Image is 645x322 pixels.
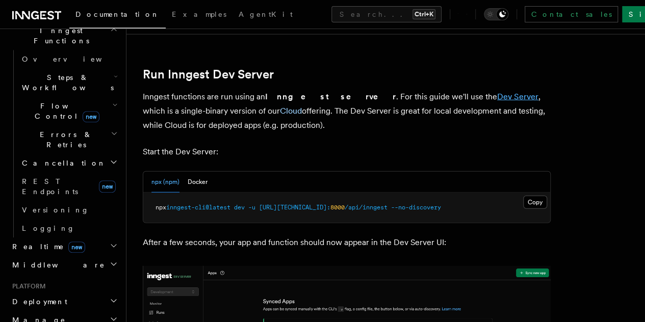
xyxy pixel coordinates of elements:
span: Documentation [75,10,160,18]
button: Flow Controlnew [18,97,120,125]
a: Run Inngest Dev Server [143,67,274,82]
span: new [68,242,85,253]
span: Steps & Workflows [18,72,114,93]
button: Steps & Workflows [18,68,120,97]
a: AgentKit [233,3,299,28]
span: Errors & Retries [18,129,111,150]
button: Inngest Functions [8,21,120,50]
strong: Inngest server [265,92,396,101]
span: npx [156,204,166,211]
button: Docker [188,172,208,193]
span: dev [234,204,245,211]
kbd: Ctrl+K [412,9,435,19]
button: npx (npm) [151,172,179,193]
a: Examples [166,3,233,28]
span: Versioning [22,206,89,214]
button: Toggle dark mode [484,8,508,20]
p: Inngest functions are run using an . For this guide we'll use the , which is a single-binary vers... [143,90,551,132]
span: -u [248,204,255,211]
div: Inngest Functions [8,50,120,237]
span: Deployment [8,297,67,307]
button: Errors & Retries [18,125,120,154]
span: Platform [8,282,46,290]
span: new [83,111,99,122]
span: Examples [172,10,226,18]
span: --no-discovery [391,204,441,211]
button: Search...Ctrl+K [331,6,442,22]
p: After a few seconds, your app and function should now appear in the Dev Server UI: [143,235,551,250]
span: 8000 [330,204,345,211]
span: Cancellation [18,158,106,168]
a: Overview [18,50,120,68]
span: inngest-cli@latest [166,204,230,211]
a: Logging [18,219,120,237]
a: Dev Server [497,92,538,101]
button: Cancellation [18,154,120,172]
a: Documentation [69,3,166,29]
button: Copy [523,196,547,209]
p: Start the Dev Server: [143,145,551,159]
a: REST Endpointsnew [18,172,120,201]
span: new [99,180,116,193]
a: Contact sales [525,6,618,22]
span: Middleware [8,260,105,270]
span: /api/inngest [345,204,388,211]
span: Logging [22,224,75,232]
span: [URL][TECHNICAL_ID]: [259,204,330,211]
button: Deployment [8,292,120,311]
a: Cloud [280,106,302,116]
span: Inngest Functions [8,25,110,46]
a: Versioning [18,201,120,219]
span: Overview [22,55,127,63]
span: REST Endpoints [22,177,78,196]
span: AgentKit [239,10,293,18]
button: Middleware [8,256,120,274]
button: Realtimenew [8,237,120,256]
span: Realtime [8,242,85,252]
span: Flow Control [18,101,112,121]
